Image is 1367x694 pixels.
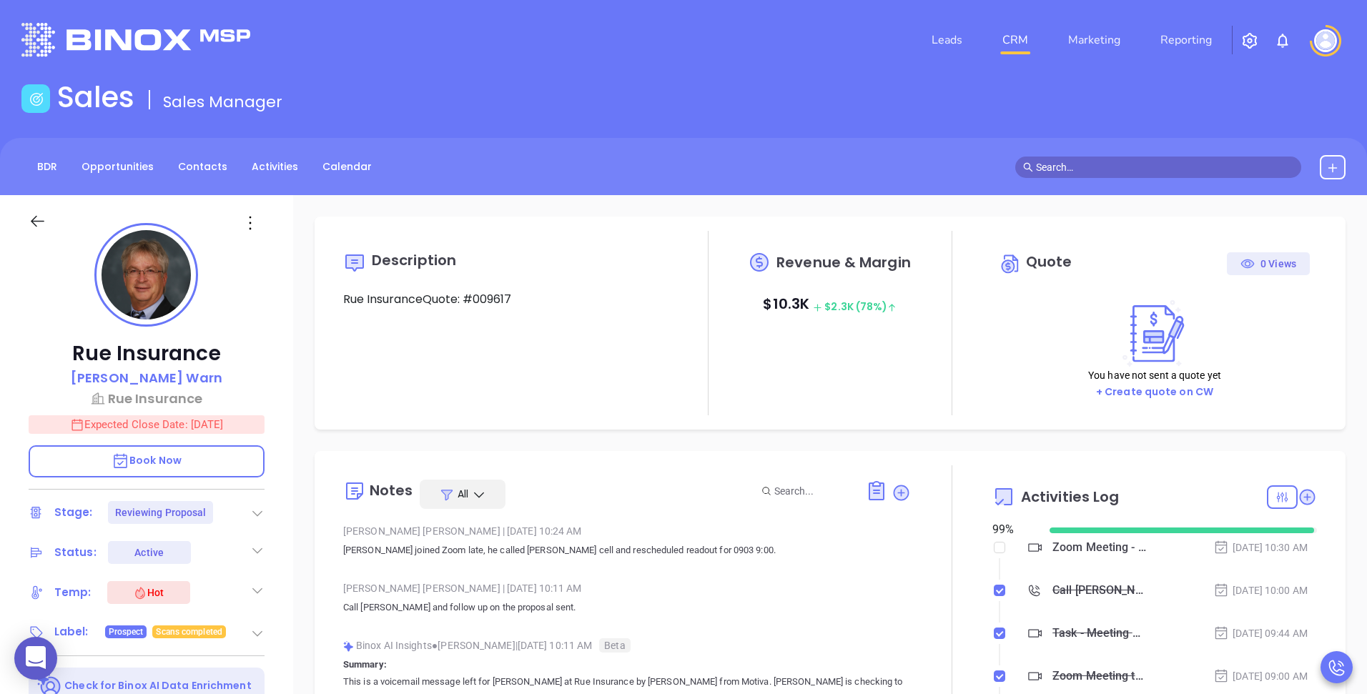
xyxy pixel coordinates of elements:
[1026,252,1072,272] span: Quote
[343,635,912,656] div: Binox AI Insights [PERSON_NAME] | [DATE] 10:11 AM
[343,599,912,616] p: Call [PERSON_NAME] and follow up on the proposal sent.
[71,368,222,387] p: [PERSON_NAME] Warn
[343,520,912,542] div: [PERSON_NAME] [PERSON_NAME] [DATE] 10:24 AM
[29,389,265,408] a: Rue Insurance
[163,91,282,113] span: Sales Manager
[1155,26,1218,54] a: Reporting
[997,26,1034,54] a: CRM
[926,26,968,54] a: Leads
[29,415,265,434] p: Expected Close Date: [DATE]
[599,638,630,653] span: Beta
[1062,26,1126,54] a: Marketing
[776,255,911,269] span: Revenue & Margin
[109,624,144,640] span: Prospect
[57,80,134,114] h1: Sales
[133,584,164,601] div: Hot
[1274,32,1291,49] img: iconNotification
[343,291,668,308] p: Rue InsuranceQuote: #009617
[1023,162,1033,172] span: search
[54,502,93,523] div: Stage:
[73,155,162,179] a: Opportunities
[1240,252,1296,275] div: 0 Views
[1036,159,1293,175] input: Search…
[458,487,468,501] span: All
[1052,580,1147,601] div: Call [PERSON_NAME] proposal review - [PERSON_NAME]
[1213,540,1308,555] div: [DATE] 10:30 AM
[503,525,505,537] span: |
[1088,367,1221,383] p: You have not sent a quote yet
[1000,252,1022,275] img: Circle dollar
[813,299,897,314] span: $ 2.3K (78%)
[1213,668,1308,684] div: [DATE] 09:00 AM
[54,582,92,603] div: Temp:
[112,453,182,467] span: Book Now
[1052,623,1147,644] div: Task - Meeting Zoom Meeting - [PERSON_NAME]
[314,155,380,179] a: Calendar
[102,230,191,319] img: profile-user
[1092,384,1218,400] button: + Create quote on CW
[156,624,222,640] span: Scans completed
[64,678,251,693] p: Check for Binox AI Data Enrichment
[1116,299,1193,367] img: Create on CWSell
[115,501,207,524] div: Reviewing Proposal
[1096,385,1213,399] a: + Create quote on CW
[29,341,265,367] p: Rue Insurance
[243,155,307,179] a: Activities
[169,155,236,179] a: Contacts
[1213,583,1308,598] div: [DATE] 10:00 AM
[1052,537,1147,558] div: Zoom Meeting - [PERSON_NAME]
[21,23,250,56] img: logo
[1241,32,1258,49] img: iconSetting
[763,291,897,319] p: $ 10.3K
[1052,665,1147,687] div: Zoom Meeting to Review Assessment - [PERSON_NAME]
[71,368,222,389] a: [PERSON_NAME] Warn
[992,521,1032,538] div: 99 %
[343,542,912,559] p: [PERSON_NAME] joined Zoom late, he called [PERSON_NAME] cell and rescheduled readout for 0903 9:00.
[1213,625,1308,641] div: [DATE] 09:44 AM
[134,541,164,564] div: Active
[29,155,66,179] a: BDR
[343,659,387,670] b: Summary:
[343,641,354,652] img: svg%3e
[370,483,413,497] div: Notes
[774,483,850,499] input: Search...
[372,250,456,270] span: Description
[343,577,912,599] div: [PERSON_NAME] [PERSON_NAME] [DATE] 10:11 AM
[54,542,97,563] div: Status:
[503,583,505,594] span: |
[54,621,89,643] div: Label:
[1021,490,1119,504] span: Activities Log
[1314,29,1337,52] img: user
[432,640,438,651] span: ●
